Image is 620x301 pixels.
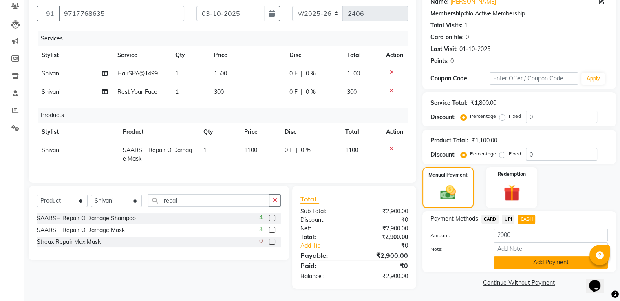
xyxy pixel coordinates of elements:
[509,150,521,157] label: Fixed
[294,250,354,260] div: Payable:
[430,21,463,30] div: Total Visits:
[294,241,364,250] a: Add Tip
[239,123,280,141] th: Price
[494,229,608,241] input: Amount
[37,238,101,246] div: Streax Repair Max Mask
[294,261,354,270] div: Paid:
[464,21,468,30] div: 1
[306,69,316,78] span: 0 %
[459,45,490,53] div: 01-10-2025
[280,123,340,141] th: Disc
[430,9,608,18] div: No Active Membership
[347,88,357,95] span: 300
[289,88,298,96] span: 0 F
[472,136,497,145] div: ₹1,100.00
[381,123,408,141] th: Action
[586,268,612,293] iframe: chat widget
[424,232,488,239] label: Amount:
[118,123,199,141] th: Product
[354,216,414,224] div: ₹0
[42,146,60,154] span: Shivani
[430,136,468,145] div: Product Total:
[435,184,461,201] img: _cash.svg
[498,170,526,178] label: Redemption
[203,146,207,154] span: 1
[430,74,490,83] div: Coupon Code
[502,215,514,224] span: UPI
[175,88,179,95] span: 1
[347,70,360,77] span: 1500
[430,9,466,18] div: Membership:
[214,88,224,95] span: 300
[490,72,578,85] input: Enter Offer / Coupon Code
[430,33,464,42] div: Card on file:
[285,146,293,155] span: 0 F
[259,225,263,234] span: 3
[37,123,118,141] th: Stylist
[37,226,125,235] div: SAARSH Repair O Damage Mask
[301,88,302,96] span: |
[294,233,354,241] div: Total:
[301,146,311,155] span: 0 %
[354,224,414,233] div: ₹2,900.00
[285,46,342,64] th: Disc
[481,215,499,224] span: CARD
[424,246,488,253] label: Note:
[581,73,605,85] button: Apply
[199,123,239,141] th: Qty
[518,215,535,224] span: CASH
[509,113,521,120] label: Fixed
[289,69,298,78] span: 0 F
[37,214,136,223] div: SAARSH Repair O Damage Shampoo
[430,99,468,107] div: Service Total:
[354,233,414,241] div: ₹2,900.00
[175,70,179,77] span: 1
[59,6,184,21] input: Search by Name/Mobile/Email/Code
[466,33,469,42] div: 0
[38,31,414,46] div: Services
[38,108,414,123] div: Products
[37,46,113,64] th: Stylist
[259,237,263,246] span: 0
[354,272,414,281] div: ₹2,900.00
[430,150,456,159] div: Discount:
[42,70,60,77] span: Shivani
[340,123,381,141] th: Total
[300,195,319,204] span: Total
[499,183,525,203] img: _gift.svg
[471,99,496,107] div: ₹1,800.00
[428,171,468,179] label: Manual Payment
[117,70,158,77] span: HairSPA@1499
[37,6,60,21] button: +91
[430,57,449,65] div: Points:
[450,57,454,65] div: 0
[113,46,170,64] th: Service
[294,272,354,281] div: Balance :
[494,242,608,255] input: Add Note
[170,46,209,64] th: Qty
[430,113,456,122] div: Discount:
[294,216,354,224] div: Discount:
[214,70,227,77] span: 1500
[494,256,608,269] button: Add Payment
[424,279,614,287] a: Continue Without Payment
[244,146,257,154] span: 1100
[259,213,263,222] span: 4
[148,194,269,207] input: Search or Scan
[430,45,458,53] div: Last Visit:
[354,250,414,260] div: ₹2,900.00
[354,207,414,216] div: ₹2,900.00
[123,146,192,162] span: SAARSH Repair O Damage Mask
[342,46,381,64] th: Total
[354,261,414,270] div: ₹0
[117,88,157,95] span: Rest Your Face
[470,150,496,157] label: Percentage
[381,46,408,64] th: Action
[42,88,60,95] span: Shivani
[296,146,298,155] span: |
[345,146,358,154] span: 1100
[301,69,302,78] span: |
[364,241,414,250] div: ₹0
[294,224,354,233] div: Net:
[209,46,285,64] th: Price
